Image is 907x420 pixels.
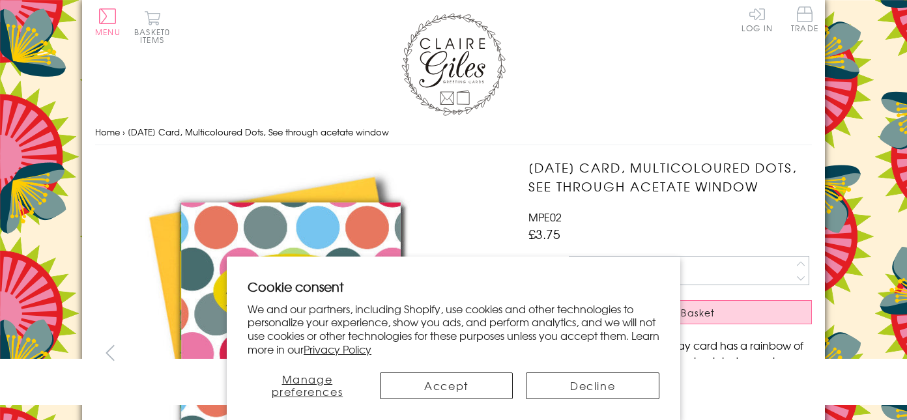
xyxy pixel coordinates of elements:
[248,302,659,356] p: We and our partners, including Shopify, use cookies and other technologies to personalize your ex...
[122,126,125,138] span: ›
[380,372,513,399] button: Accept
[791,7,818,32] span: Trade
[95,126,120,138] a: Home
[140,26,170,46] span: 0 items
[304,341,371,357] a: Privacy Policy
[248,372,367,399] button: Manage preferences
[528,158,812,196] h1: [DATE] Card, Multicoloured Dots, See through acetate window
[791,7,818,35] a: Trade
[134,10,170,44] button: Basket0 items
[401,13,506,116] img: Claire Giles Greetings Cards
[528,209,562,225] span: MPE02
[128,126,389,138] span: [DATE] Card, Multicoloured Dots, See through acetate window
[526,372,659,399] button: Decline
[272,371,343,399] span: Manage preferences
[95,8,121,36] button: Menu
[741,7,773,32] a: Log In
[95,338,124,367] button: prev
[95,119,812,146] nav: breadcrumbs
[528,225,560,243] span: £3.75
[248,277,659,296] h2: Cookie consent
[95,26,121,38] span: Menu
